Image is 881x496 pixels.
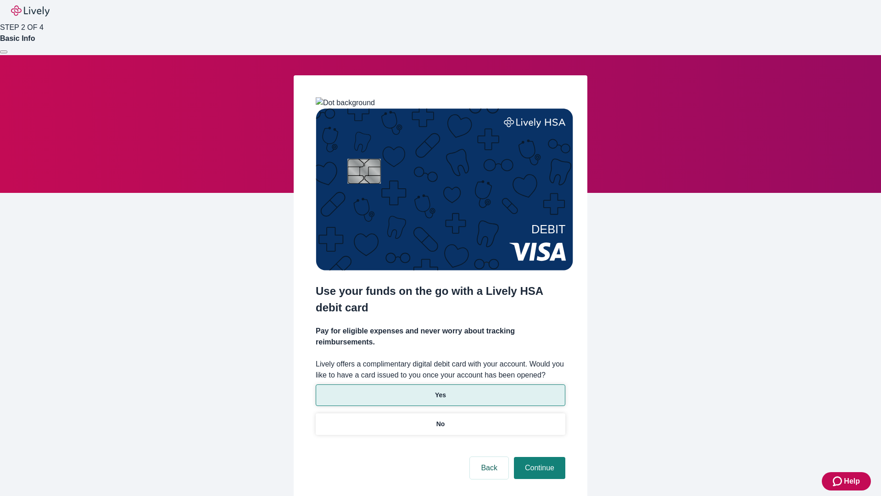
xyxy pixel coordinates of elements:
[316,384,565,406] button: Yes
[316,359,565,381] label: Lively offers a complimentary digital debit card with your account. Would you like to have a card...
[11,6,50,17] img: Lively
[316,108,573,271] img: Debit card
[316,413,565,435] button: No
[844,476,860,487] span: Help
[316,326,565,348] h4: Pay for eligible expenses and never worry about tracking reimbursements.
[316,97,375,108] img: Dot background
[514,457,565,479] button: Continue
[435,390,446,400] p: Yes
[833,476,844,487] svg: Zendesk support icon
[436,419,445,429] p: No
[316,283,565,316] h2: Use your funds on the go with a Lively HSA debit card
[822,472,871,490] button: Zendesk support iconHelp
[470,457,508,479] button: Back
